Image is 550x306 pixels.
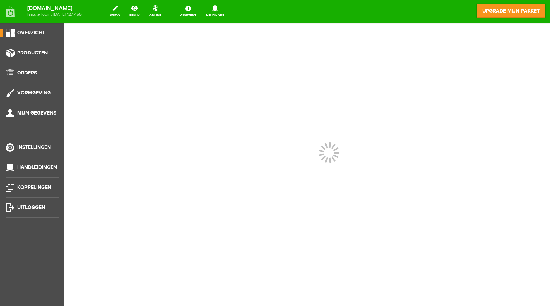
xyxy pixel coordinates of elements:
span: Handleidingen [17,164,57,170]
span: Instellingen [17,144,51,150]
span: Uitloggen [17,204,45,210]
strong: [DOMAIN_NAME] [27,6,82,10]
a: Assistent [176,4,201,19]
span: Vormgeving [17,90,51,96]
a: upgrade mijn pakket [476,4,546,18]
span: Mijn gegevens [17,110,56,116]
span: laatste login: [DATE] 12:17:55 [27,13,82,16]
span: Koppelingen [17,184,51,190]
a: Meldingen [202,4,228,19]
span: Producten [17,50,48,56]
span: Orders [17,70,37,76]
a: online [145,4,165,19]
a: wijzig [106,4,124,19]
a: bekijk [125,4,144,19]
span: Overzicht [17,30,45,36]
